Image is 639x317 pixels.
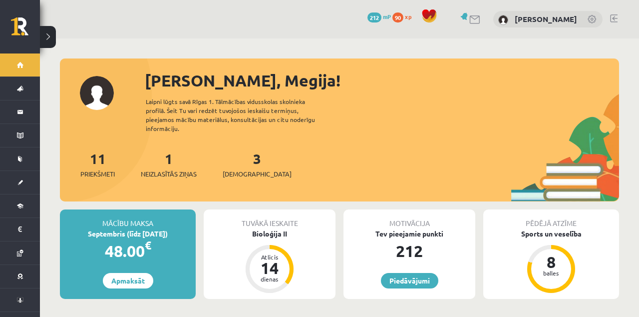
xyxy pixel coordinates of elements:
div: Sports un veselība [483,228,619,239]
div: Laipni lūgts savā Rīgas 1. Tālmācības vidusskolas skolnieka profilā. Šeit Tu vari redzēt tuvojošo... [146,97,332,133]
span: Neizlasītās ziņas [141,169,197,179]
div: 14 [255,260,285,276]
span: xp [405,12,411,20]
span: [DEMOGRAPHIC_DATA] [223,169,292,179]
div: Motivācija [343,209,475,228]
a: 90 xp [392,12,416,20]
a: [PERSON_NAME] [515,14,577,24]
div: 8 [536,254,566,270]
a: Bioloģija II Atlicis 14 dienas [204,228,335,294]
a: Piedāvājumi [381,273,438,288]
span: Priekšmeti [80,169,115,179]
span: mP [383,12,391,20]
a: 3[DEMOGRAPHIC_DATA] [223,149,292,179]
a: 1Neizlasītās ziņas [141,149,197,179]
div: Pēdējā atzīme [483,209,619,228]
span: 212 [367,12,381,22]
div: dienas [255,276,285,282]
a: Apmaksāt [103,273,153,288]
div: balles [536,270,566,276]
div: Tuvākā ieskaite [204,209,335,228]
a: Sports un veselība 8 balles [483,228,619,294]
a: 212 mP [367,12,391,20]
div: Mācību maksa [60,209,196,228]
div: Tev pieejamie punkti [343,228,475,239]
div: Bioloģija II [204,228,335,239]
div: 212 [343,239,475,263]
a: Rīgas 1. Tālmācības vidusskola [11,17,40,42]
div: 48.00 [60,239,196,263]
span: € [145,238,151,252]
a: 11Priekšmeti [80,149,115,179]
span: 90 [392,12,403,22]
div: Atlicis [255,254,285,260]
div: [PERSON_NAME], Megija! [145,68,619,92]
img: Megija Kozlovska [498,15,508,25]
div: Septembris (līdz [DATE]) [60,228,196,239]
